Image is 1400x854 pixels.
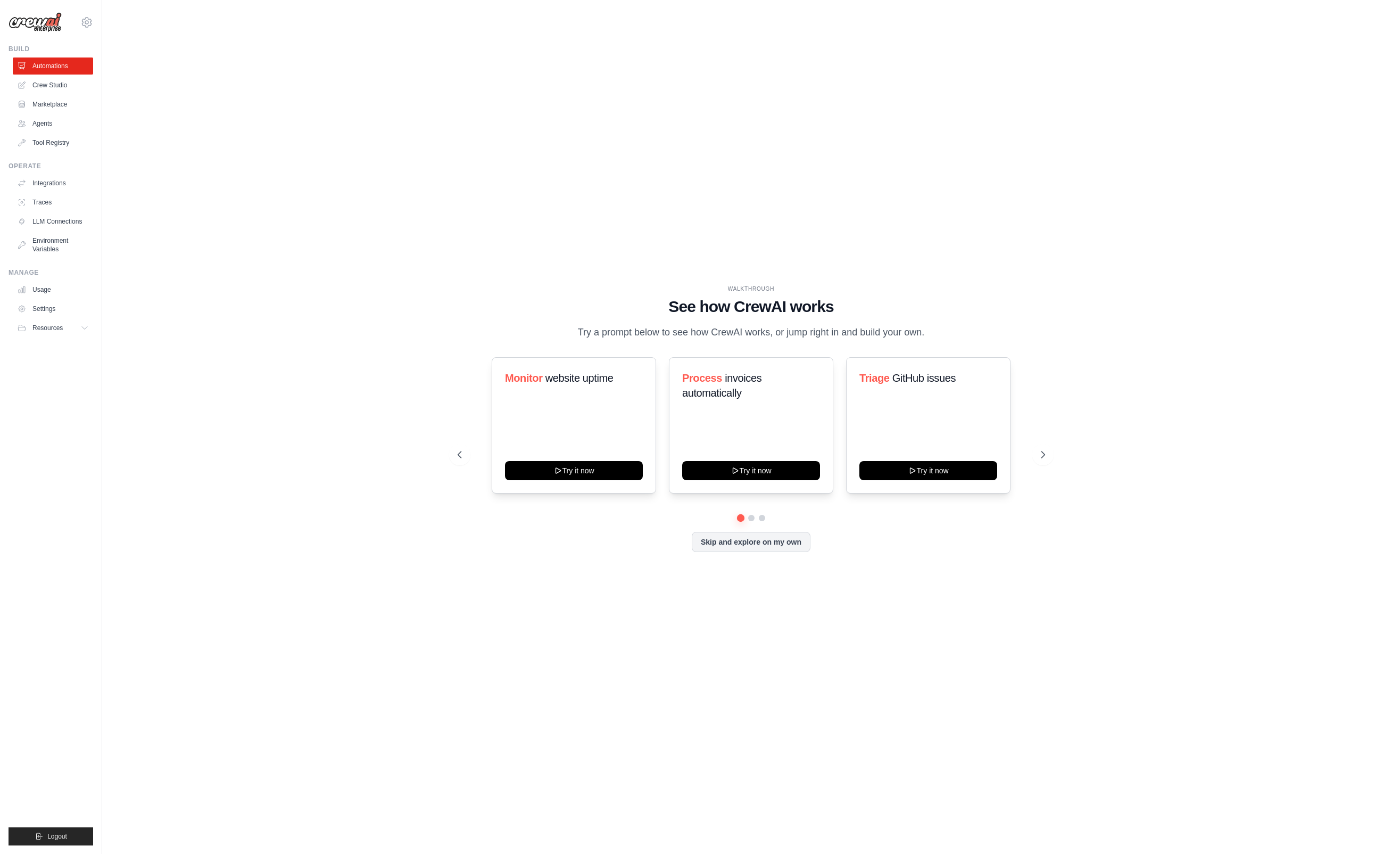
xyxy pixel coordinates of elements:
button: Resources [13,319,93,336]
div: Build [9,45,93,53]
h1: See how CrewAI works [458,297,1045,316]
a: LLM Connections [13,213,93,230]
a: Agents [13,115,93,132]
p: Try a prompt below to see how CrewAI works, or jump right in and build your own. [573,325,930,340]
span: Triage [859,372,890,384]
a: Marketplace [13,96,93,113]
span: Monitor [505,372,543,384]
button: Try it now [682,461,820,480]
a: Tool Registry [13,134,93,151]
span: GitHub issues [892,372,956,384]
img: Logo [9,12,62,32]
div: WALKTHROUGH [458,285,1045,293]
button: Logout [9,827,93,845]
span: website uptime [545,372,613,384]
button: Try it now [859,461,997,480]
a: Environment Variables [13,232,93,258]
div: Operate [9,162,93,170]
a: Traces [13,194,93,211]
button: Try it now [505,461,643,480]
span: Process [682,372,722,384]
a: Crew Studio [13,77,93,94]
a: Automations [13,58,93,75]
button: Skip and explore on my own [692,532,810,552]
div: Manage [9,268,93,277]
a: Settings [13,300,93,317]
span: invoices automatically [682,372,761,399]
span: Resources [32,324,63,332]
span: Logout [47,832,67,841]
a: Integrations [13,175,93,192]
a: Usage [13,281,93,298]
